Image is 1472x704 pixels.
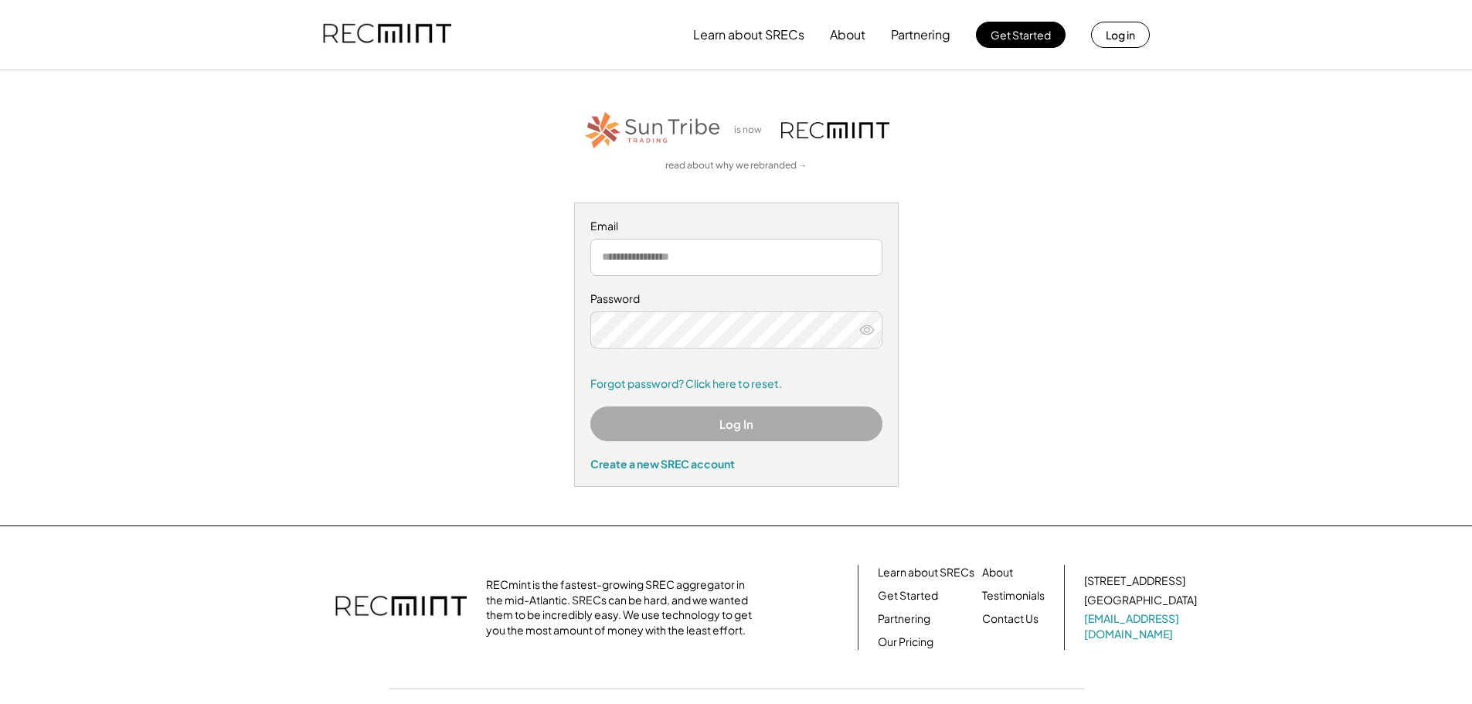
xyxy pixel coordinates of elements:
a: Our Pricing [878,634,933,650]
div: RECmint is the fastest-growing SREC aggregator in the mid-Atlantic. SRECs can be hard, and we wan... [486,577,760,638]
a: About [982,565,1013,580]
img: recmint-logotype%403x.png [323,9,451,61]
button: About [830,19,865,50]
button: Log In [590,406,882,441]
button: Learn about SRECs [693,19,804,50]
button: Log in [1091,22,1150,48]
div: Password [590,291,882,307]
img: STT_Horizontal_Logo%2B-%2BColor.png [583,109,722,151]
a: Contact Us [982,611,1039,627]
a: read about why we rebranded → [665,159,807,172]
a: Get Started [878,588,938,604]
button: Get Started [976,22,1066,48]
img: recmint-logotype%403x.png [781,122,889,138]
div: [STREET_ADDRESS] [1084,573,1185,589]
a: Testimonials [982,588,1045,604]
div: Email [590,219,882,234]
a: Learn about SRECs [878,565,974,580]
a: [EMAIL_ADDRESS][DOMAIN_NAME] [1084,611,1200,641]
div: Create a new SREC account [590,457,882,471]
img: recmint-logotype%403x.png [335,580,467,634]
a: Forgot password? Click here to reset. [590,376,882,392]
a: Partnering [878,611,930,627]
button: Partnering [891,19,950,50]
div: [GEOGRAPHIC_DATA] [1084,593,1197,608]
div: is now [730,124,773,137]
